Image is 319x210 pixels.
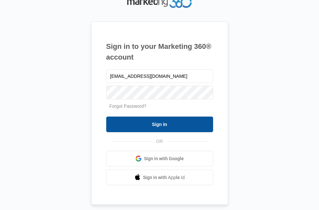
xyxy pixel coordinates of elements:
input: Sign In [106,117,213,132]
a: Sign in with Google [106,151,213,166]
a: Sign in with Apple Id [106,170,213,185]
h1: Sign in to your Marketing 360® account [106,41,213,63]
a: Forgot Password? [109,104,147,109]
span: OR [152,138,167,145]
span: Sign in with Google [144,155,184,162]
input: Email [106,69,213,83]
span: Sign in with Apple Id [143,174,185,181]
